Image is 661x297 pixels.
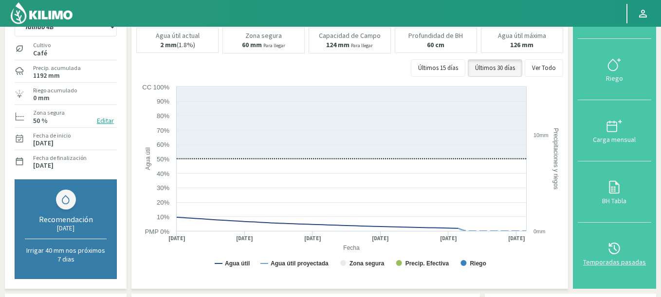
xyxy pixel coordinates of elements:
label: 0 mm [33,95,50,101]
div: Riego [581,75,648,82]
button: Ver Todo [525,59,563,77]
p: Zona segura [245,32,282,39]
p: (1.8%) [160,41,195,49]
button: Temporadas pasadas [578,223,651,284]
p: Capacidad de Campo [319,32,381,39]
label: Riego acumulado [33,86,77,95]
text: Zona segura [349,260,385,267]
div: Carga mensual [581,136,648,143]
text: CC 100% [142,84,169,91]
label: [DATE] [33,162,54,169]
small: Para llegar [263,42,285,49]
b: 126 mm [510,40,533,49]
text: [DATE] [372,235,389,242]
button: Últimos 15 días [411,59,465,77]
p: Irrigar 40 mm nos próximos 7 dias [25,246,107,263]
text: Precip. Efectiva [405,260,449,267]
text: 10% [157,213,169,221]
label: 1192 mm [33,72,60,79]
b: 124 mm [326,40,349,49]
img: Kilimo [10,1,73,25]
div: Recomendación [25,214,107,224]
button: BH Tabla [578,161,651,223]
text: 80% [157,112,169,120]
text: 0mm [533,228,545,234]
text: Precipitaciones y riegos [552,128,559,190]
p: Agua útil máxima [498,32,546,39]
p: Profundidad de BH [408,32,463,39]
text: 10mm [533,132,549,138]
label: Café [33,50,51,56]
text: [DATE] [236,235,253,242]
text: Agua útil [145,147,151,170]
b: 60 mm [242,40,262,49]
div: BH Tabla [581,197,648,204]
text: [DATE] [440,235,457,242]
button: Últimos 30 días [468,59,522,77]
small: Para llegar [351,42,373,49]
div: [DATE] [25,224,107,232]
label: Zona segura [33,108,65,117]
p: Agua útil actual [156,32,200,39]
text: 30% [157,184,169,192]
text: [DATE] [304,235,321,242]
text: 50% [157,156,169,163]
text: [DATE] [508,235,525,242]
text: 40% [157,170,169,177]
text: PMP 0% [145,228,170,235]
button: Carga mensual [578,100,651,161]
text: 90% [157,98,169,105]
text: Fecha [343,245,360,251]
label: Cultivo [33,41,51,50]
button: Editar [94,115,117,126]
text: Agua útil [225,260,250,267]
text: Agua útil proyectada [271,260,329,267]
div: Temporadas pasadas [581,259,648,265]
text: Riego [470,260,486,267]
label: [DATE] [33,140,54,146]
text: 60% [157,141,169,148]
text: 20% [157,199,169,206]
button: Riego [578,39,651,100]
text: [DATE] [168,235,185,242]
text: 70% [157,127,169,134]
b: 60 cm [427,40,444,49]
label: Fecha de inicio [33,131,71,140]
label: 50 % [33,118,48,124]
label: Precip. acumulada [33,64,81,72]
label: Fecha de finalización [33,154,87,162]
b: 2 mm [160,40,177,49]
